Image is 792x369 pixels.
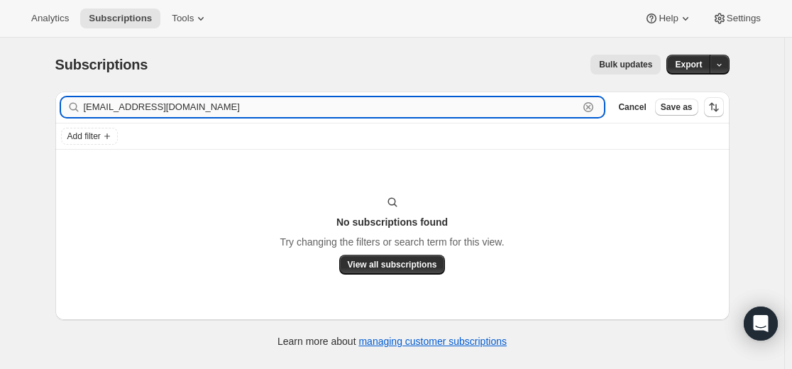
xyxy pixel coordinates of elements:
span: Add filter [67,131,101,142]
span: Save as [661,101,693,113]
span: Tools [172,13,194,24]
button: Add filter [61,128,118,145]
p: Learn more about [277,334,507,348]
a: managing customer subscriptions [358,336,507,347]
span: Analytics [31,13,69,24]
span: Subscriptions [55,57,148,72]
button: Export [666,55,710,75]
button: Clear [581,100,595,114]
span: View all subscriptions [348,259,437,270]
button: Tools [163,9,216,28]
button: View all subscriptions [339,255,446,275]
button: Sort the results [704,97,724,117]
span: Cancel [618,101,646,113]
button: Settings [704,9,769,28]
button: Save as [655,99,698,116]
button: Analytics [23,9,77,28]
h3: No subscriptions found [336,215,448,229]
button: Subscriptions [80,9,160,28]
span: Export [675,59,702,70]
button: Help [636,9,700,28]
span: Bulk updates [599,59,652,70]
button: Cancel [612,99,651,116]
button: Bulk updates [590,55,661,75]
div: Open Intercom Messenger [744,307,778,341]
span: Settings [727,13,761,24]
span: Subscriptions [89,13,152,24]
span: Help [659,13,678,24]
input: Filter subscribers [84,97,579,117]
p: Try changing the filters or search term for this view. [280,235,504,249]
